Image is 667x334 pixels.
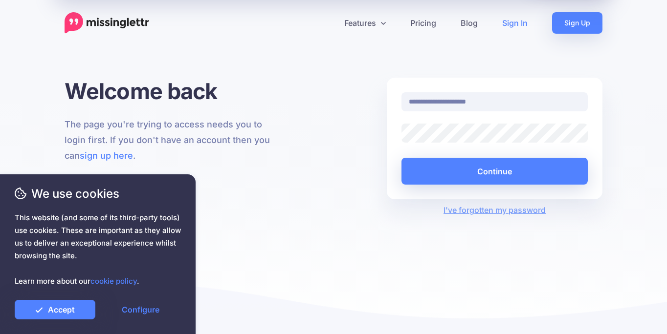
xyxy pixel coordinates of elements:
a: sign up here [80,150,133,161]
a: I've forgotten my password [444,205,546,215]
a: Blog [448,12,490,34]
p: The page you're trying to access needs you to login first. If you don't have an account then you ... [65,117,280,164]
a: cookie policy [90,276,137,286]
a: Pricing [398,12,448,34]
span: We use cookies [15,185,181,202]
a: Configure [100,300,181,319]
a: Features [332,12,398,34]
h1: Welcome back [65,78,280,104]
button: Continue [401,158,588,185]
span: This website (and some of its third-party tools) use cookies. These are important as they allow u... [15,211,181,288]
a: Sign In [490,12,540,34]
a: Sign Up [552,12,602,34]
a: Accept [15,300,95,319]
